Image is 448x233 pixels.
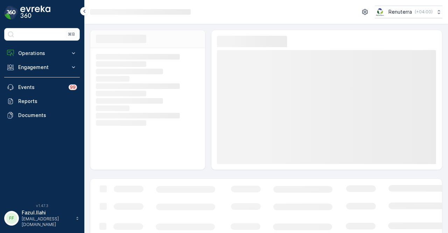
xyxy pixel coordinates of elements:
p: ( +04:00 ) [415,9,433,15]
button: Renuterra(+04:00) [375,6,442,18]
button: Engagement [4,60,80,74]
button: Operations [4,46,80,60]
span: v 1.47.3 [4,204,80,208]
p: Operations [18,50,66,57]
p: Renuterra [388,8,412,15]
a: Events99 [4,80,80,94]
p: ⌘B [68,32,75,37]
img: logo_dark-DEwI_e13.png [20,6,50,20]
p: 99 [70,84,76,90]
p: Events [18,84,64,91]
button: FFFazul.Ilahi[EMAIL_ADDRESS][DOMAIN_NAME] [4,209,80,227]
a: Documents [4,108,80,122]
p: Reports [18,98,77,105]
a: Reports [4,94,80,108]
p: Fazul.Ilahi [22,209,72,216]
p: Documents [18,112,77,119]
p: Engagement [18,64,66,71]
p: [EMAIL_ADDRESS][DOMAIN_NAME] [22,216,72,227]
div: FF [6,213,17,224]
img: Screenshot_2024-07-26_at_13.33.01.png [375,8,386,16]
img: logo [4,6,18,20]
